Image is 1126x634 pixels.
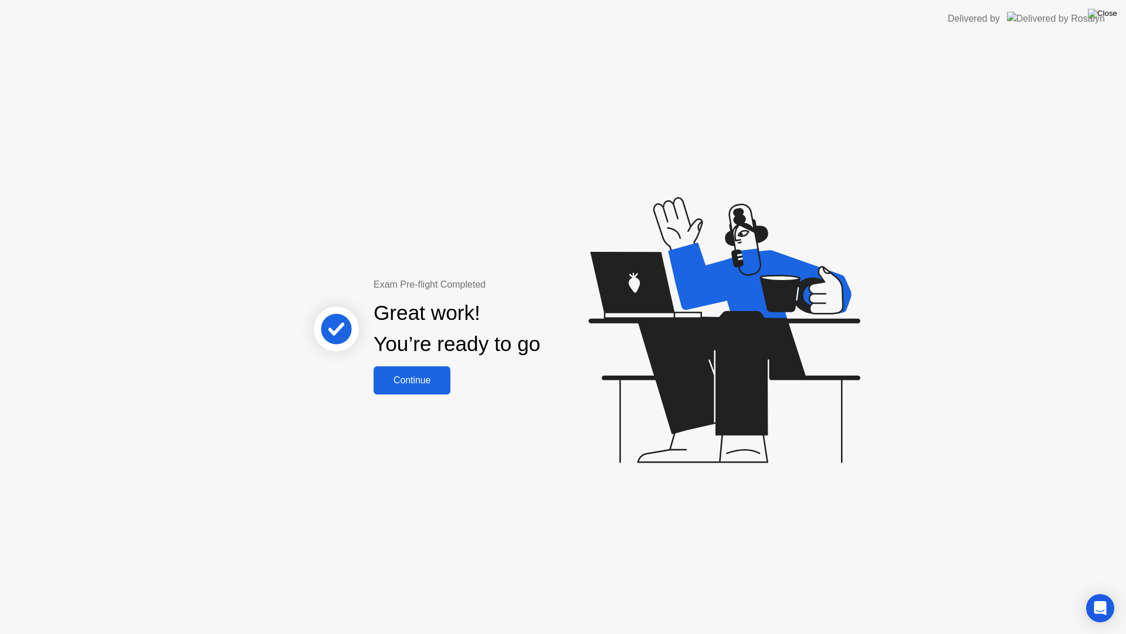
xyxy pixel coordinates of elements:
div: Great work! You’re ready to go [374,298,540,360]
img: Close [1088,9,1117,18]
img: Delivered by Rosalyn [1007,12,1105,25]
div: Open Intercom Messenger [1086,594,1114,622]
div: Exam Pre-flight Completed [374,278,616,292]
button: Continue [374,366,450,394]
div: Delivered by [948,12,1000,26]
div: Continue [377,375,447,386]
